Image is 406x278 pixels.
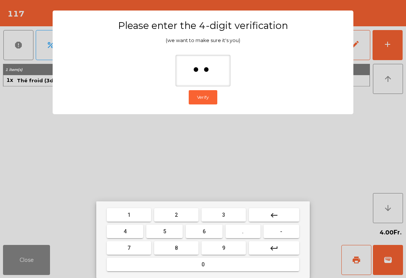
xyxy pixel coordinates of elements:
[280,228,282,234] span: -
[222,212,225,218] span: 3
[270,211,279,220] mat-icon: keyboard_backspace
[163,228,166,234] span: 5
[175,245,178,251] span: 8
[175,212,178,218] span: 2
[203,228,206,234] span: 6
[127,212,130,218] span: 1
[127,245,130,251] span: 7
[166,38,240,43] span: (we want to make sure it's you)
[222,245,225,251] span: 9
[270,244,279,253] mat-icon: keyboard_return
[189,90,217,104] button: Verify
[124,228,127,234] span: 4
[242,228,244,234] span: .
[67,20,339,32] h3: Please enter the 4-digit verification
[201,261,205,267] span: 0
